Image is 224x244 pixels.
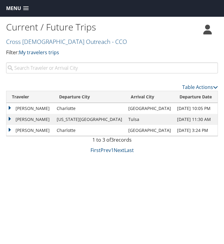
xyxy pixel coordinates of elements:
th: Traveler: activate to sort column ascending [6,91,54,103]
span: Menu [6,5,21,11]
td: [DATE] 10:05 PM [174,103,218,114]
td: [US_STATE][GEOGRAPHIC_DATA] [54,114,125,125]
td: [PERSON_NAME] [6,103,54,114]
th: Departure Date: activate to sort column descending [174,91,218,103]
a: Last [124,147,134,154]
a: First [91,147,101,154]
td: [GEOGRAPHIC_DATA] [125,103,174,114]
p: Filter: [6,49,165,57]
h1: Current / Future Trips [6,21,165,34]
div: 1 to 3 of records [6,136,218,147]
th: Arrival City: activate to sort column ascending [125,91,174,103]
td: Charlotte [54,103,125,114]
td: [PERSON_NAME] [6,125,54,136]
td: [GEOGRAPHIC_DATA] [125,125,174,136]
td: Tulsa [125,114,174,125]
td: [PERSON_NAME] [6,114,54,125]
a: Next [114,147,124,154]
input: Search Traveler or Arrival City [6,62,218,73]
th: Departure City: activate to sort column ascending [54,91,125,103]
span: 3 [111,136,114,143]
td: [DATE] 11:30 AM [174,114,218,125]
a: My travelers trips [19,49,59,56]
a: 1 [111,147,114,154]
a: Table Actions [182,84,218,90]
a: Menu [3,3,32,13]
td: [DATE] 3:24 PM [174,125,218,136]
a: Cross [DEMOGRAPHIC_DATA] Outreach - CCO [6,37,129,46]
a: Prev [101,147,111,154]
td: Charlotte [54,125,125,136]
